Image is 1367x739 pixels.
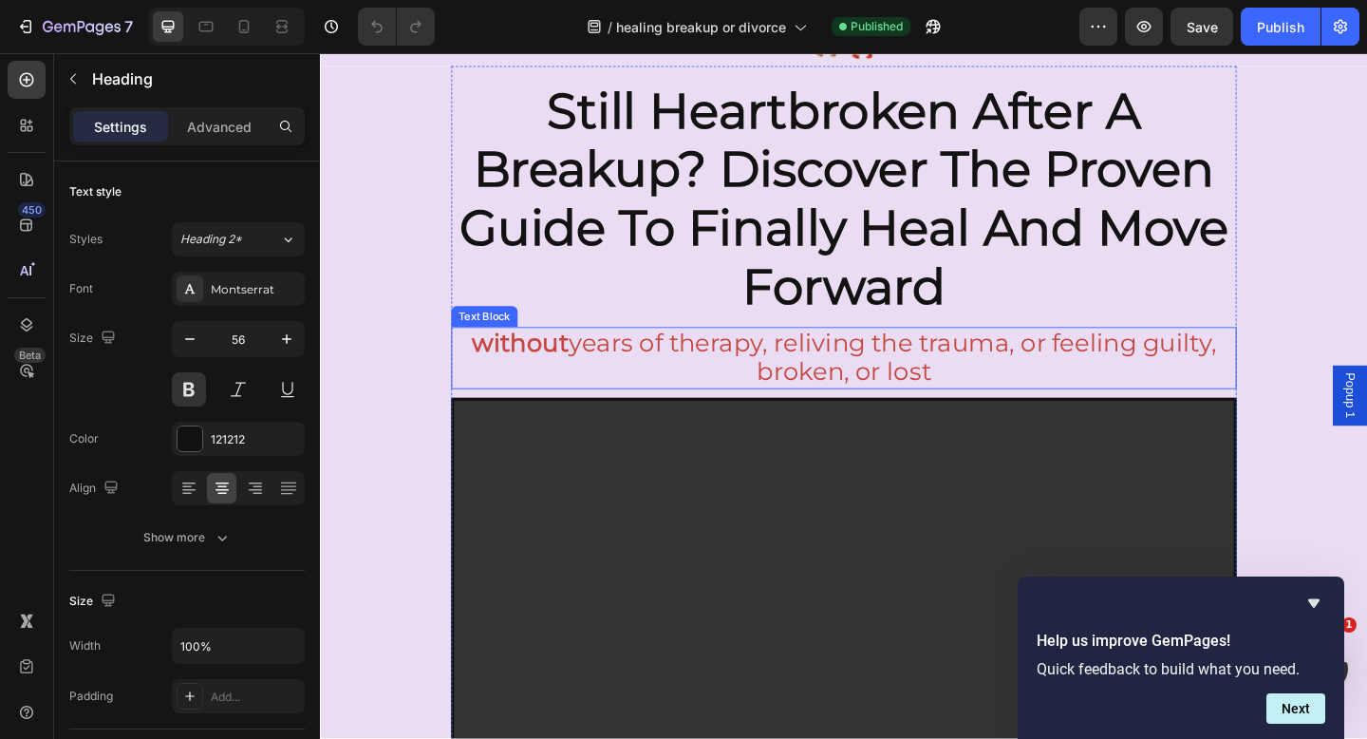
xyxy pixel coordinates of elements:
[143,528,232,547] div: Show more
[69,183,122,200] div: Text style
[211,431,300,448] div: 121212
[1037,660,1325,678] p: Quick feedback to build what you need.
[180,231,242,248] span: Heading 2*
[144,31,995,287] p: ⁠⁠⁠⁠⁠⁠⁠
[616,17,786,37] span: healing breakup or divorce
[172,222,305,256] button: Heading 2*
[69,637,101,654] div: Width
[92,67,297,90] p: Heading
[211,689,300,706] div: Add...
[69,280,93,297] div: Font
[69,688,113,705] div: Padding
[94,117,147,137] p: Settings
[14,348,46,363] div: Beta
[1241,8,1320,46] button: Publish
[1302,592,1325,615] button: Hide survey
[8,8,141,46] button: 7
[358,8,435,46] div: Undo/Redo
[1266,693,1325,724] button: Next question
[146,278,211,295] div: Text Block
[1111,348,1130,397] span: Popup 1
[69,476,122,502] div: Align
[69,231,103,248] div: Styles
[165,299,271,332] strong: without
[1170,8,1233,46] button: Save
[142,29,997,289] h2: Rich Text Editor. Editing area: main
[69,430,99,447] div: Color
[608,17,612,37] span: /
[1257,17,1304,37] div: Publish
[152,30,988,287] strong: still heartbroken after a breakup? discover the proven guide to finally heal and move forward
[1037,592,1325,724] div: Help us improve GemPages!
[173,629,304,663] input: Auto
[1341,617,1357,633] span: 1
[320,53,1367,739] iframe: Design area
[18,202,46,218] div: 450
[124,15,133,38] p: 7
[187,117,252,137] p: Advanced
[69,326,120,351] div: Size
[69,521,305,555] button: Show more
[69,589,120,615] div: Size
[851,18,903,35] span: Published
[1187,19,1218,35] span: Save
[144,300,995,364] p: years of therapy, reliving the trauma, or feeling guilty, broken, or lost
[211,281,300,298] div: Montserrat
[1037,630,1325,653] h2: Help us improve GemPages!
